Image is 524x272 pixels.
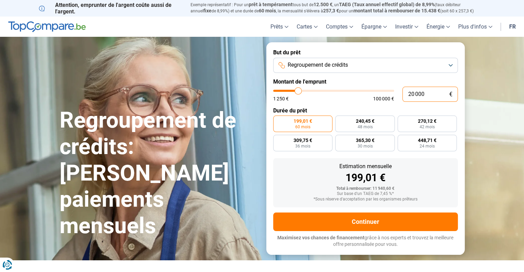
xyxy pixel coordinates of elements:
span: Regroupement de crédits [288,61,348,69]
span: TAEG (Taux annuel effectif global) de 8,99% [339,2,435,7]
a: fr [505,17,520,37]
a: Comptes [322,17,357,37]
span: 60 mois [259,8,276,13]
span: fixe [203,8,212,13]
span: 270,12 € [418,119,436,123]
span: 365,30 € [356,138,374,143]
h1: Regroupement de crédits: [PERSON_NAME] paiements mensuels [60,107,258,239]
div: 199,01 € [279,173,452,183]
span: 42 mois [420,125,435,129]
span: 36 mois [295,144,310,148]
span: 240,45 € [356,119,374,123]
a: Investir [391,17,422,37]
span: 24 mois [420,144,435,148]
span: 100 000 € [373,96,394,101]
label: Durée du prêt [273,107,458,114]
button: Regroupement de crédits [273,58,458,73]
button: Continuer [273,213,458,231]
span: 60 mois [295,125,310,129]
span: montant total à rembourser de 15.438 € [353,8,440,13]
a: Prêts [266,17,292,37]
a: Cartes [292,17,322,37]
img: TopCompare [8,21,86,32]
a: Plus d'infos [454,17,496,37]
span: 1 250 € [273,96,289,101]
p: Exemple représentatif : Pour un tous but de , un (taux débiteur annuel de 8,99%) et une durée de ... [191,2,485,14]
div: Total à rembourser: 11 940,60 € [279,186,452,191]
span: 12.500 € [314,2,332,7]
div: Estimation mensuelle [279,164,452,169]
label: But du prêt [273,49,458,56]
span: 309,75 € [294,138,312,143]
a: Épargne [357,17,391,37]
span: 30 mois [357,144,372,148]
span: Maximisez vos chances de financement [277,235,364,240]
span: 199,01 € [294,119,312,123]
span: 257,3 € [323,8,339,13]
label: Montant de l'emprunt [273,78,458,85]
span: 48 mois [357,125,372,129]
span: prêt à tempérament [249,2,292,7]
div: *Sous réserve d'acceptation par les organismes prêteurs [279,197,452,202]
span: € [449,91,452,97]
p: Attention, emprunter de l'argent coûte aussi de l'argent. [39,2,182,15]
p: grâce à nos experts et trouvez la meilleure offre personnalisée pour vous. [273,235,458,248]
div: Sur base d'un TAEG de 7,45 %* [279,192,452,196]
span: 448,71 € [418,138,436,143]
a: Énergie [422,17,454,37]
